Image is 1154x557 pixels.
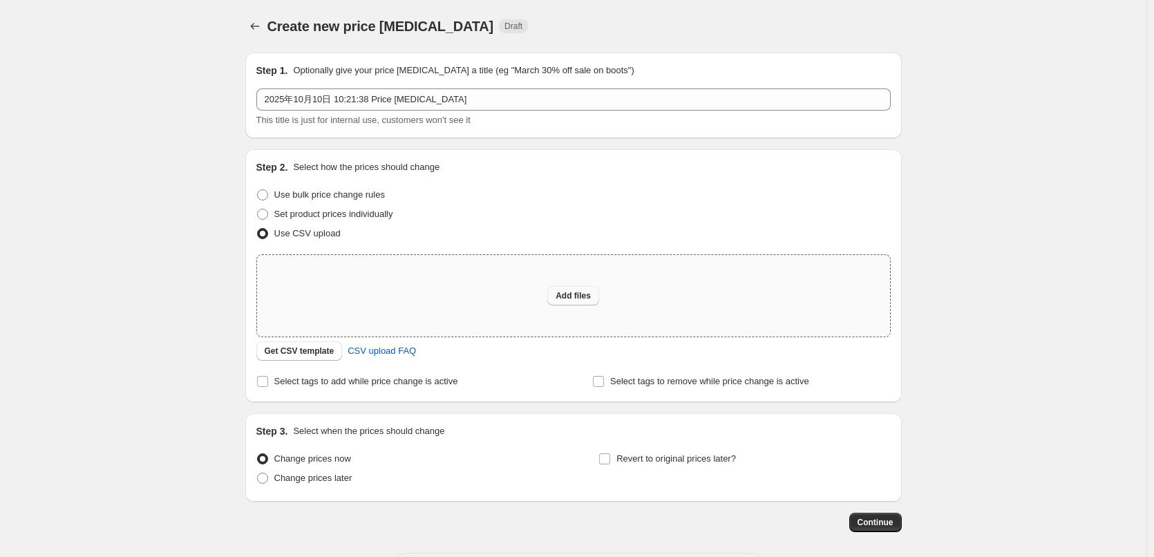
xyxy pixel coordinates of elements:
h2: Step 2. [256,160,288,174]
span: Use bulk price change rules [274,189,385,200]
span: This title is just for internal use, customers won't see it [256,115,471,125]
p: Select how the prices should change [293,160,439,174]
p: Select when the prices should change [293,424,444,438]
span: Select tags to add while price change is active [274,376,458,386]
span: Add files [556,290,591,301]
a: CSV upload FAQ [339,340,424,362]
button: Add files [547,286,599,305]
input: 30% off holiday sale [256,88,891,111]
button: Continue [849,513,902,532]
span: Change prices later [274,473,352,483]
span: Select tags to remove while price change is active [610,376,809,386]
span: CSV upload FAQ [348,344,416,358]
span: Use CSV upload [274,228,341,238]
button: Price change jobs [245,17,265,36]
span: Change prices now [274,453,351,464]
span: Continue [858,517,893,528]
h2: Step 1. [256,64,288,77]
span: Draft [504,21,522,32]
span: Get CSV template [265,346,334,357]
span: Create new price [MEDICAL_DATA] [267,19,494,34]
span: Set product prices individually [274,209,393,219]
span: Revert to original prices later? [616,453,736,464]
button: Get CSV template [256,341,343,361]
h2: Step 3. [256,424,288,438]
p: Optionally give your price [MEDICAL_DATA] a title (eg "March 30% off sale on boots") [293,64,634,77]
